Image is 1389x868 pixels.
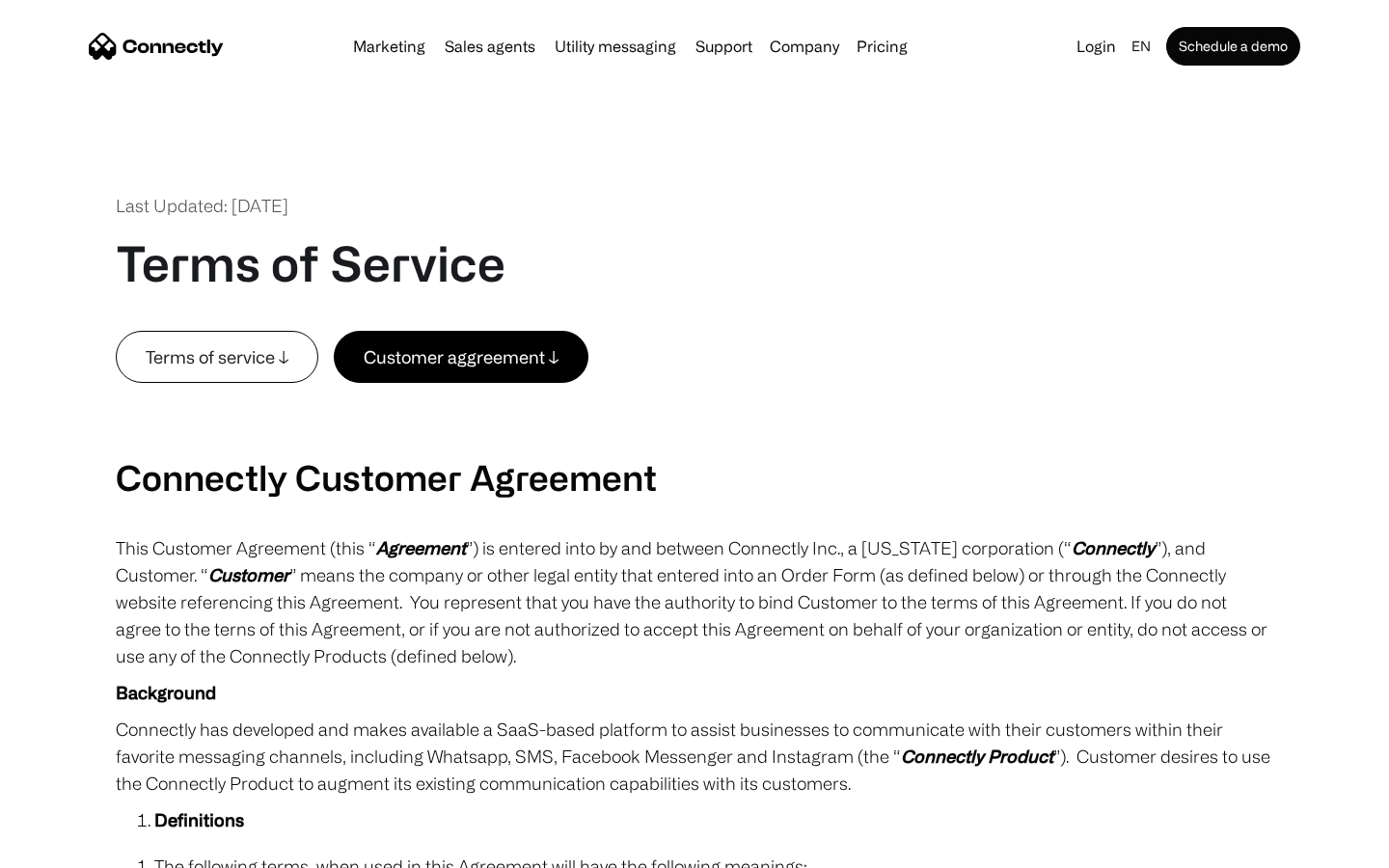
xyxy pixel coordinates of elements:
[154,810,244,829] strong: Definitions
[1072,538,1155,557] em: Connectly
[1069,33,1124,60] a: Login
[376,538,466,557] em: Agreement
[1131,33,1151,60] div: en
[39,834,116,861] ul: Language list
[116,234,505,292] h1: Terms of Service
[770,33,839,60] div: Company
[116,193,288,219] div: Last Updated: [DATE]
[901,746,1053,766] em: Connectly Product
[688,39,760,54] a: Support
[1124,33,1162,60] div: en
[116,456,1273,498] h2: Connectly Customer Agreement
[146,343,288,370] div: Terms of service ↓
[208,565,289,584] em: Customer
[547,39,684,54] a: Utility messaging
[849,39,915,54] a: Pricing
[1166,27,1300,66] a: Schedule a demo
[345,39,433,54] a: Marketing
[19,832,116,861] aside: Language selected: English
[116,383,1273,410] p: ‍
[116,683,216,702] strong: Background
[364,343,558,370] div: Customer aggreement ↓
[116,534,1273,669] p: This Customer Agreement (this “ ”) is entered into by and between Connectly Inc., a [US_STATE] co...
[764,33,845,60] div: Company
[116,716,1273,797] p: Connectly has developed and makes available a SaaS-based platform to assist businesses to communi...
[89,32,224,61] a: home
[437,39,543,54] a: Sales agents
[116,420,1273,447] p: ‍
